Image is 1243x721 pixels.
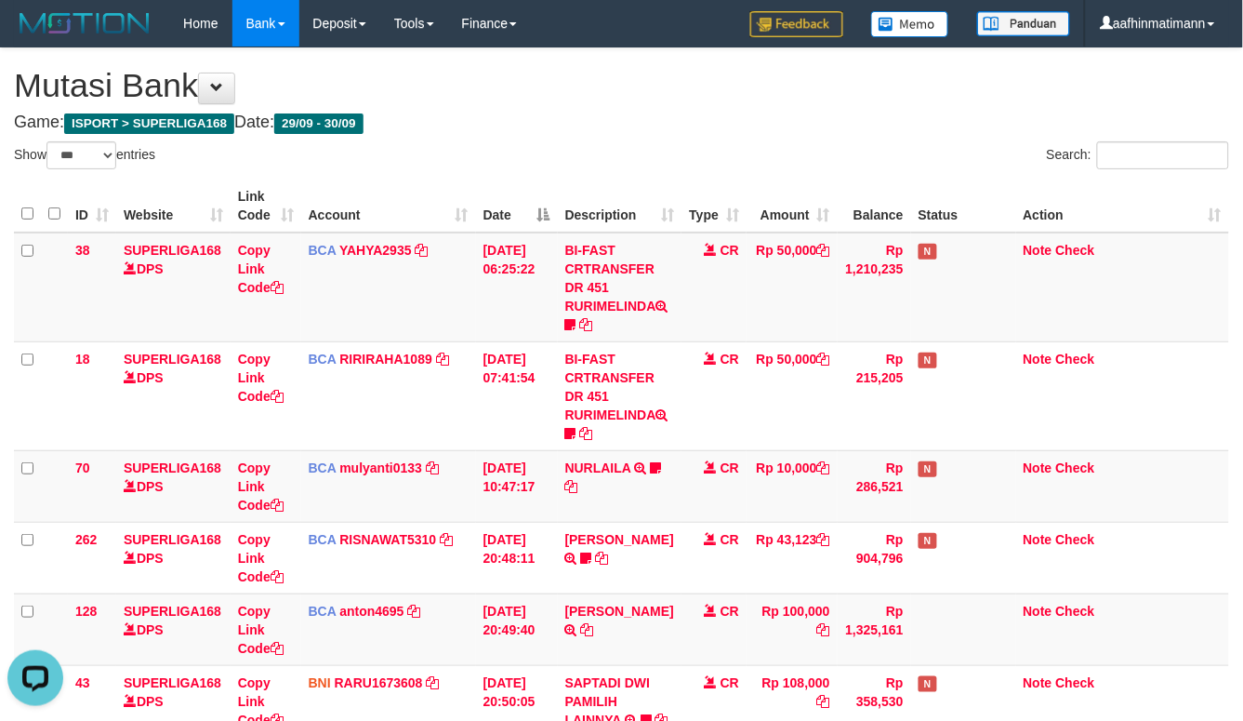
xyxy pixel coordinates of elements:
span: CR [721,243,739,258]
span: CR [721,352,739,367]
a: SUPERLIGA168 [124,352,221,367]
span: CR [721,461,739,475]
span: BCA [309,604,337,619]
th: Action: activate to sort column ascending [1016,180,1229,233]
a: Copy BI-FAST CRTRANSFER DR 451 RURIMELINDA to clipboard [580,317,593,332]
span: BCA [309,352,337,367]
td: Rp 10,000 [747,450,838,522]
span: BCA [309,532,337,547]
a: YAHYA2935 [339,243,412,258]
th: Type: activate to sort column ascending [681,180,747,233]
th: Amount: activate to sort column ascending [747,180,838,233]
a: NURLAILA [565,461,631,475]
a: SUPERLIGA168 [124,461,221,475]
a: Check [1056,675,1095,690]
h4: Game: Date: [14,113,1229,132]
span: 262 [75,532,97,547]
td: DPS [116,341,231,450]
a: Note [1024,243,1052,258]
a: RIRIRAHA1089 [339,352,432,367]
span: 70 [75,461,90,475]
span: BCA [309,243,337,258]
a: Check [1056,352,1095,367]
a: [PERSON_NAME] [565,604,674,619]
span: Has Note [919,244,937,260]
select: Showentries [46,141,116,169]
a: Copy Rp 10,000 to clipboard [817,461,830,475]
a: RISNAWAT5310 [339,532,436,547]
td: DPS [116,233,231,342]
a: Copy Rp 100,000 to clipboard [817,622,830,637]
span: 43 [75,675,90,690]
span: CR [721,604,739,619]
th: Status [911,180,1016,233]
a: Copy RIRIRAHA1089 to clipboard [436,352,449,367]
a: SUPERLIGA168 [124,243,221,258]
td: Rp 215,205 [838,341,911,450]
label: Show entries [14,141,155,169]
span: 18 [75,352,90,367]
img: Button%20Memo.svg [871,11,949,37]
span: 38 [75,243,90,258]
span: 29/09 - 30/09 [274,113,364,134]
th: Link Code: activate to sort column ascending [231,180,301,233]
a: SUPERLIGA168 [124,532,221,547]
th: Account: activate to sort column ascending [301,180,476,233]
a: Note [1024,604,1052,619]
a: Check [1056,604,1095,619]
th: Date: activate to sort column descending [476,180,558,233]
td: Rp 904,796 [838,522,911,594]
a: anton4695 [339,604,403,619]
span: Has Note [919,533,937,549]
td: Rp 50,000 [747,233,838,342]
span: CR [721,675,739,690]
td: DPS [116,594,231,665]
th: Website: activate to sort column ascending [116,180,231,233]
td: Rp 100,000 [747,594,838,665]
span: Has Note [919,353,937,368]
td: Rp 43,123 [747,522,838,594]
span: BCA [309,461,337,475]
a: Copy Rp 43,123 to clipboard [817,532,830,547]
input: Search: [1097,141,1229,169]
a: Note [1024,461,1052,475]
a: Copy Rp 108,000 to clipboard [817,694,830,709]
a: Copy Link Code [238,461,284,513]
label: Search: [1047,141,1229,169]
a: Note [1024,532,1052,547]
td: Rp 286,521 [838,450,911,522]
a: Copy anton4695 to clipboard [408,604,421,619]
span: Has Note [919,461,937,477]
a: SUPERLIGA168 [124,675,221,690]
span: 128 [75,604,97,619]
a: Copy RARU1673608 to clipboard [427,675,440,690]
th: ID: activate to sort column ascending [68,180,116,233]
span: BNI [309,675,331,690]
a: Copy RISNAWAT5310 to clipboard [440,532,453,547]
a: RARU1673608 [335,675,423,690]
a: Check [1056,243,1095,258]
td: [DATE] 07:41:54 [476,341,558,450]
span: ISPORT > SUPERLIGA168 [64,113,234,134]
a: Copy BI-FAST CRTRANSFER DR 451 RURIMELINDA to clipboard [580,426,593,441]
a: Copy Rp 50,000 to clipboard [817,243,830,258]
a: Copy Link Code [238,532,284,584]
td: Rp 1,325,161 [838,594,911,665]
a: SUPERLIGA168 [124,604,221,619]
a: Copy Link Code [238,243,284,295]
a: Copy Link Code [238,352,284,404]
td: [DATE] 20:49:40 [476,594,558,665]
td: [DATE] 06:25:22 [476,233,558,342]
th: Balance [838,180,911,233]
a: Copy YAHYA2935 to clipboard [416,243,429,258]
a: [PERSON_NAME] [565,532,674,547]
a: Check [1056,532,1095,547]
a: Copy mulyanti0133 to clipboard [426,461,439,475]
td: BI-FAST CRTRANSFER DR 451 RURIMELINDA [558,233,681,342]
img: Feedback.jpg [750,11,843,37]
td: Rp 50,000 [747,341,838,450]
td: DPS [116,450,231,522]
a: mulyanti0133 [339,461,422,475]
a: Copy Link Code [238,604,284,656]
a: Copy NURLAILA to clipboard [565,479,578,494]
